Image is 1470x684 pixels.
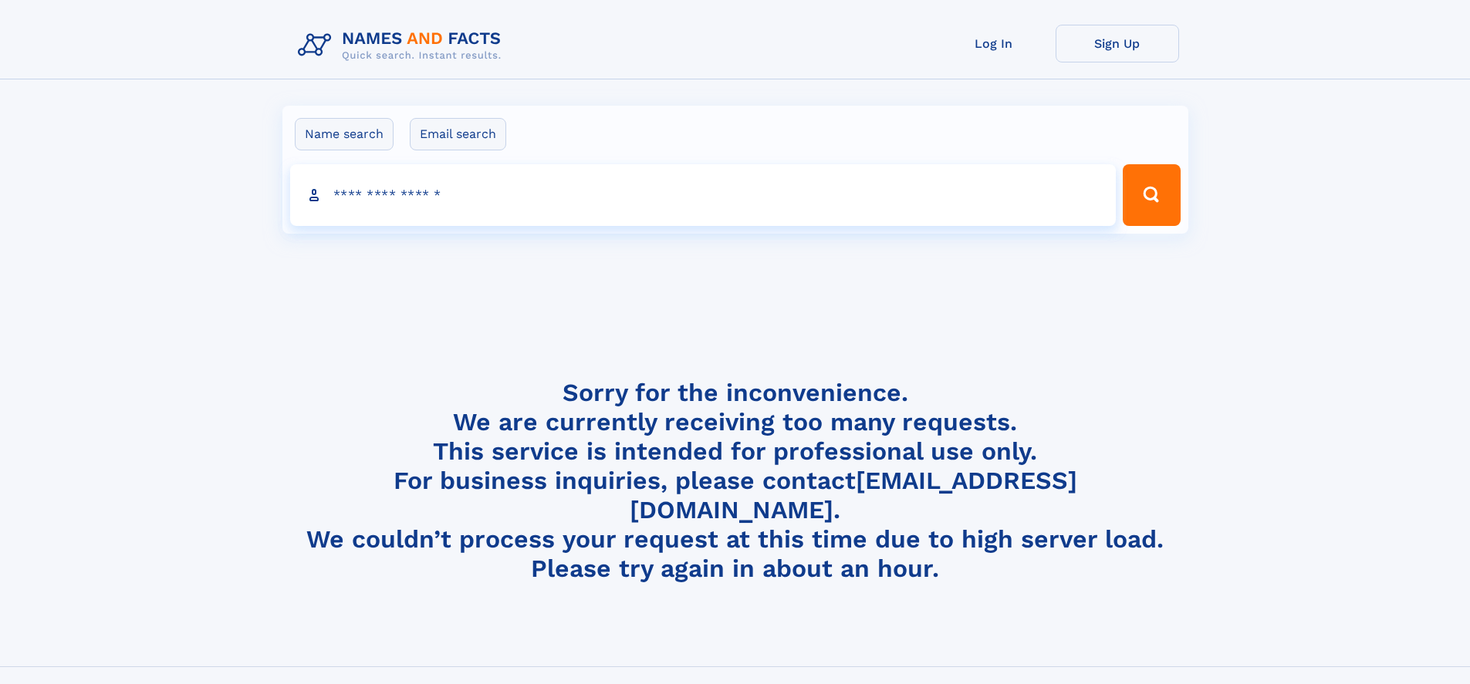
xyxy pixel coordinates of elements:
[932,25,1056,62] a: Log In
[292,25,514,66] img: Logo Names and Facts
[292,378,1179,584] h4: Sorry for the inconvenience. We are currently receiving too many requests. This service is intend...
[1056,25,1179,62] a: Sign Up
[1123,164,1180,226] button: Search Button
[630,466,1077,524] a: [EMAIL_ADDRESS][DOMAIN_NAME]
[295,118,394,150] label: Name search
[290,164,1117,226] input: search input
[410,118,506,150] label: Email search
